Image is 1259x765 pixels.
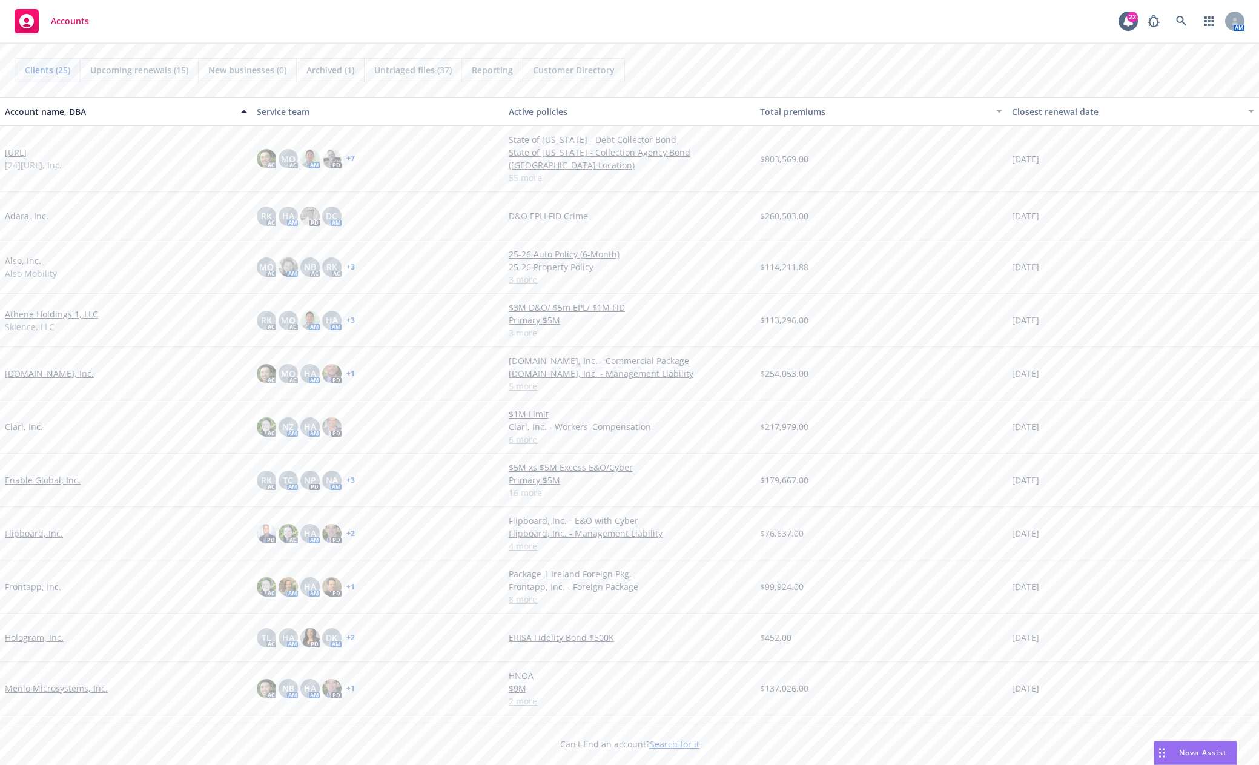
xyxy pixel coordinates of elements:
span: RK [261,314,272,326]
a: Menlo Microsystems, Inc. [5,682,108,695]
span: Can't find an account? [560,738,699,750]
img: photo [300,207,320,226]
span: Reporting [472,64,513,76]
a: $1M Limit [509,408,751,420]
img: photo [279,577,298,597]
span: MQ [281,367,296,380]
a: State of [US_STATE] - Collection Agency Bond ([GEOGRAPHIC_DATA] Location) [509,146,751,171]
a: + 7 [346,155,355,162]
button: Closest renewal date [1007,97,1259,126]
a: Accounts [10,4,94,38]
img: photo [257,149,276,168]
img: photo [257,524,276,543]
a: + 3 [346,263,355,271]
a: + 2 [346,530,355,537]
span: [DATE] [1012,210,1039,222]
span: $137,026.00 [760,682,808,695]
span: $76,637.00 [760,527,804,540]
a: Search [1169,9,1194,33]
span: [DATE] [1012,631,1039,644]
span: [DATE] [1012,580,1039,593]
span: RK [326,260,337,273]
a: + 1 [346,370,355,377]
a: 25-26 Auto Policy (6-Month) [509,248,751,260]
div: Drag to move [1154,741,1169,764]
div: Closest renewal date [1012,105,1241,118]
span: Clients (25) [25,64,70,76]
span: HA [304,580,316,593]
img: photo [322,577,342,597]
span: [DATE] [1012,260,1039,273]
span: $254,053.00 [760,367,808,380]
a: [DOMAIN_NAME], Inc. [5,367,94,380]
img: photo [322,679,342,698]
a: Report a Bug [1142,9,1166,33]
span: TL [262,631,271,644]
span: $179,667.00 [760,474,808,486]
a: [URL] [5,146,27,159]
div: 22 [1127,12,1138,22]
span: MQ [281,314,296,326]
span: Skience, LLC [5,320,55,333]
a: 6 more [509,433,751,446]
span: NP [304,474,316,486]
img: photo [257,417,276,437]
span: Untriaged files (37) [374,64,452,76]
a: 55 more [509,171,751,184]
a: Adara, Inc. [5,210,48,222]
a: $5M xs $5M Excess E&O/Cyber [509,461,751,474]
a: State of [US_STATE] - Debt Collector Bond [509,133,751,146]
button: Total premiums [755,97,1007,126]
a: Frontapp, Inc. - Foreign Package [509,580,751,593]
span: Customer Directory [533,64,615,76]
img: photo [322,364,342,383]
span: TC [283,474,293,486]
span: [DATE] [1012,153,1039,165]
button: Service team [252,97,504,126]
span: [DATE] [1012,420,1039,433]
span: Archived (1) [306,64,354,76]
span: $99,924.00 [760,580,804,593]
span: [DATE] [1012,314,1039,326]
a: + 2 [346,634,355,641]
span: HA [304,682,316,695]
span: [DATE] [1012,682,1039,695]
a: HNOA [509,669,751,682]
span: $260,503.00 [760,210,808,222]
img: photo [322,524,342,543]
span: $803,569.00 [760,153,808,165]
span: HA [304,367,316,380]
img: photo [300,149,320,168]
span: NB [304,260,316,273]
a: Primary $5M [509,474,751,486]
span: [DATE] [1012,527,1039,540]
a: Flipboard, Inc. - E&O with Cyber [509,514,751,527]
a: [DOMAIN_NAME], Inc. - Management Liability [509,367,751,380]
span: $113,296.00 [760,314,808,326]
span: MQ [281,153,296,165]
span: [DATE] [1012,474,1039,486]
span: NZ [282,420,294,433]
span: Also Mobility [5,267,57,280]
a: Hologram, Inc. [5,631,64,644]
div: Account name, DBA [5,105,234,118]
a: Flipboard, Inc. [5,527,63,540]
span: [24][URL], Inc. [5,159,62,171]
a: D&O EPLI FID Crime [509,210,751,222]
div: Total premiums [760,105,989,118]
span: $217,979.00 [760,420,808,433]
span: Accounts [51,16,89,26]
a: Switch app [1197,9,1221,33]
a: [DOMAIN_NAME], Inc. - Commercial Package [509,354,751,367]
a: + 3 [346,477,355,484]
a: Package | Ireland Foreign Pkg. [509,568,751,580]
a: $3M D&O/ $5m EPL/ $1M FID [509,301,751,314]
img: photo [322,417,342,437]
a: Clari, Inc. - Workers' Compensation [509,420,751,433]
a: Frontapp, Inc. [5,580,61,593]
span: [DATE] [1012,367,1039,380]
